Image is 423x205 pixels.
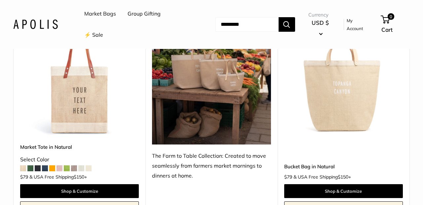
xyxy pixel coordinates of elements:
[20,184,139,198] a: Shop & Customize
[388,13,394,20] span: 0
[338,174,348,180] span: $150
[284,184,403,198] a: Shop & Customize
[308,10,332,20] span: Currency
[284,18,403,136] a: Bucket Bag in NaturalBucket Bag in Natural
[20,143,139,151] a: Market Tote in Natural
[293,175,351,179] span: & USA Free Shipping +
[152,18,271,144] img: The Farm to Table Collection: Created to move seamlessly from farmers market mornings to dinners ...
[128,9,161,19] a: Group Gifting
[84,30,103,40] a: ⚡️ Sale
[308,18,332,39] button: USD $
[74,174,84,180] span: $150
[381,14,410,35] a: 0 Cart
[29,175,87,179] span: & USA Free Shipping +
[152,151,271,181] div: The Farm to Table Collection: Created to move seamlessly from farmers market mornings to dinners ...
[347,17,370,33] a: My Account
[84,9,116,19] a: Market Bags
[5,180,71,200] iframe: Sign Up via Text for Offers
[215,17,279,32] input: Search...
[312,19,329,26] span: USD $
[13,20,58,29] img: Apolis
[284,163,403,170] a: Bucket Bag in Natural
[20,18,139,136] a: description_Make it yours with custom printed text.Market Tote in Natural
[381,26,393,33] span: Cart
[20,18,139,136] img: description_Make it yours with custom printed text.
[279,17,295,32] button: Search
[20,174,28,180] span: $79
[20,155,139,165] div: Select Color
[284,174,292,180] span: $79
[284,18,403,136] img: Bucket Bag in Natural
